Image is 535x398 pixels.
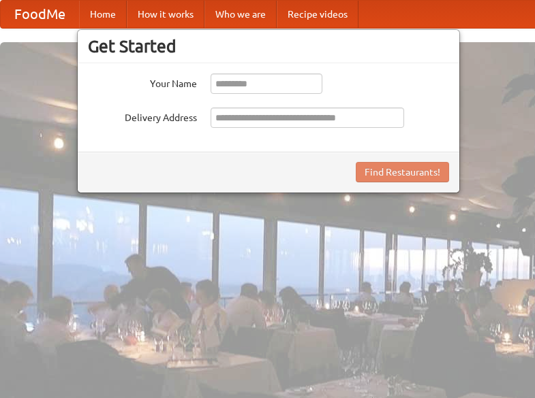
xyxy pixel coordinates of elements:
[356,162,449,182] button: Find Restaurants!
[1,1,79,28] a: FoodMe
[79,1,127,28] a: Home
[277,1,358,28] a: Recipe videos
[88,36,449,56] h3: Get Started
[204,1,277,28] a: Who we are
[88,73,197,90] label: Your Name
[88,107,197,125] label: Delivery Address
[127,1,204,28] a: How it works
